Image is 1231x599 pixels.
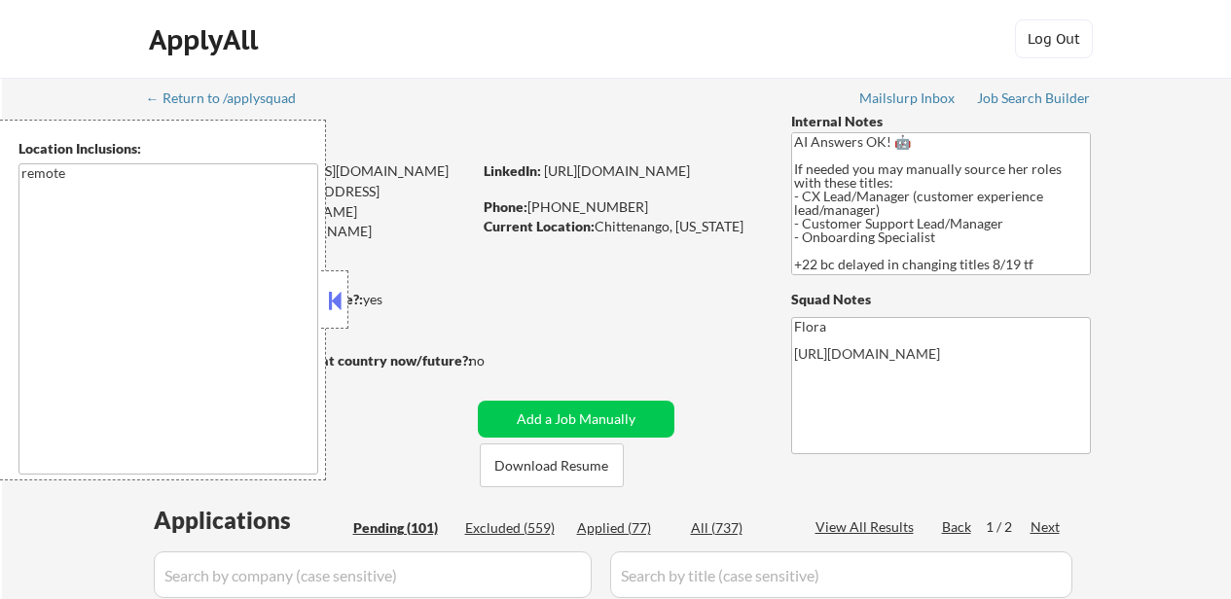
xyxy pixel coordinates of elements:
div: Next [1031,517,1062,537]
a: ← Return to /applysquad [146,90,314,110]
button: Download Resume [480,443,624,487]
div: Pending (101) [353,518,451,538]
div: Job Search Builder [977,91,1091,105]
div: Mailslurp Inbox [859,91,957,105]
div: Applied (77) [577,518,674,538]
div: no [469,351,525,370]
button: Log Out [1015,19,1093,58]
div: [PHONE_NUMBER] [484,197,759,217]
div: Back [942,517,973,537]
strong: Phone: [484,198,527,215]
button: Add a Job Manually [478,401,674,438]
a: Mailslurp Inbox [859,90,957,110]
div: Internal Notes [791,112,1091,131]
a: Job Search Builder [977,90,1091,110]
a: [URL][DOMAIN_NAME] [544,162,690,179]
strong: Current Location: [484,218,595,234]
div: Location Inclusions: [18,139,318,159]
div: View All Results [815,517,920,537]
div: ← Return to /applysquad [146,91,314,105]
div: ApplyAll [149,23,264,56]
strong: LinkedIn: [484,162,541,179]
div: 1 / 2 [986,517,1031,537]
div: Applications [154,509,346,532]
div: All (737) [691,518,788,538]
input: Search by company (case sensitive) [154,551,592,598]
div: Squad Notes [791,290,1091,309]
div: Excluded (559) [465,518,562,538]
div: Chittenango, [US_STATE] [484,217,759,236]
input: Search by title (case sensitive) [610,551,1072,598]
